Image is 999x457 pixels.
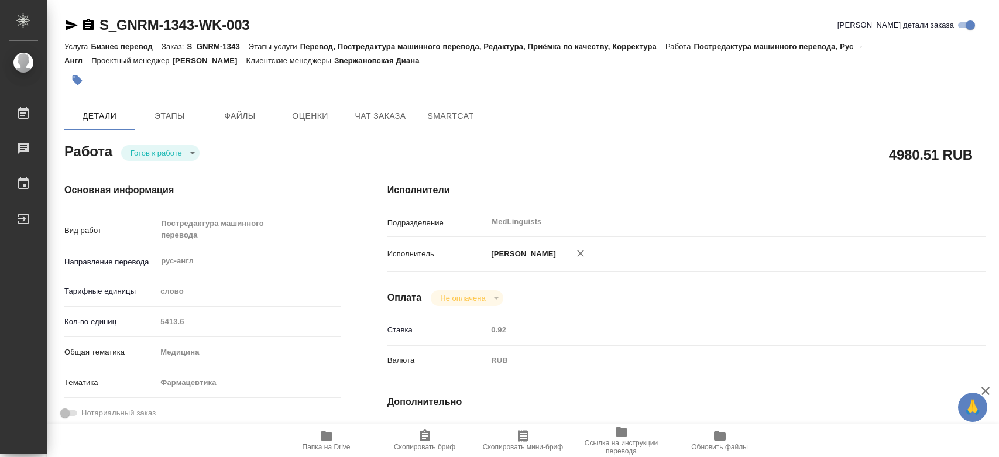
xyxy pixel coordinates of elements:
[487,248,556,260] p: [PERSON_NAME]
[187,42,248,51] p: S_GNRM-1343
[568,240,593,266] button: Удалить исполнителя
[387,395,986,409] h4: Дополнительно
[64,286,156,297] p: Тарифные единицы
[437,293,489,303] button: Не оплачена
[162,42,187,51] p: Заказ:
[64,225,156,236] p: Вид работ
[64,256,156,268] p: Направление перевода
[837,19,954,31] span: [PERSON_NAME] детали заказа
[958,393,987,422] button: 🙏
[671,424,769,457] button: Обновить файлы
[665,42,694,51] p: Работа
[387,248,488,260] p: Исполнитель
[387,217,488,229] p: Подразделение
[376,424,474,457] button: Скопировать бриф
[394,443,455,451] span: Скопировать бриф
[64,18,78,32] button: Скопировать ссылку для ЯМессенджера
[387,324,488,336] p: Ставка
[212,109,268,123] span: Файлы
[142,109,198,123] span: Этапы
[387,291,422,305] h4: Оплата
[963,395,983,420] span: 🙏
[173,56,246,65] p: [PERSON_NAME]
[81,407,156,419] span: Нотариальный заказ
[64,183,341,197] h4: Основная информация
[64,140,112,161] h2: Работа
[99,17,249,33] a: S_GNRM-1343-WK-003
[81,18,95,32] button: Скопировать ссылку
[249,42,300,51] p: Этапы услуги
[64,316,156,328] p: Кол-во единиц
[64,42,91,51] p: Услуга
[246,56,335,65] p: Клиентские менеджеры
[300,42,665,51] p: Перевод, Постредактура машинного перевода, Редактура, Приёмка по качеству, Корректура
[156,342,340,362] div: Медицина
[277,424,376,457] button: Папка на Drive
[483,443,563,451] span: Скопировать мини-бриф
[156,313,340,330] input: Пустое поле
[579,439,664,455] span: Ссылка на инструкции перевода
[474,424,572,457] button: Скопировать мини-бриф
[91,42,162,51] p: Бизнес перевод
[423,109,479,123] span: SmartCat
[691,443,748,451] span: Обновить файлы
[127,148,186,158] button: Готов к работе
[487,321,936,338] input: Пустое поле
[487,351,936,370] div: RUB
[334,56,428,65] p: Звержановская Диана
[431,290,503,306] div: Готов к работе
[64,67,90,93] button: Добавить тэг
[64,346,156,358] p: Общая тематика
[387,183,986,197] h4: Исполнители
[156,281,340,301] div: слово
[387,355,488,366] p: Валюта
[889,145,973,164] h2: 4980.51 RUB
[156,373,340,393] div: Фармацевтика
[121,145,200,161] div: Готов к работе
[572,424,671,457] button: Ссылка на инструкции перевода
[91,56,172,65] p: Проектный менеджер
[71,109,128,123] span: Детали
[303,443,351,451] span: Папка на Drive
[352,109,408,123] span: Чат заказа
[64,377,156,389] p: Тематика
[282,109,338,123] span: Оценки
